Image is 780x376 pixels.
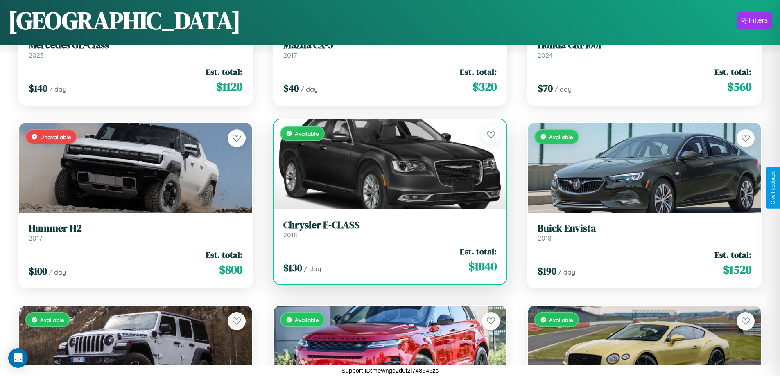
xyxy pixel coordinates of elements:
[460,245,497,257] span: Est. total:
[8,348,28,368] div: Open Intercom Messenger
[301,85,318,93] span: / day
[29,81,47,95] span: $ 140
[206,249,242,261] span: Est. total:
[727,79,751,95] span: $ 560
[29,39,242,51] h3: Mercedes GL-Class
[283,81,299,95] span: $ 40
[538,51,553,59] span: 2024
[29,264,47,278] span: $ 100
[473,79,497,95] span: $ 320
[558,268,575,276] span: / day
[554,85,572,93] span: / day
[304,265,321,273] span: / day
[283,39,497,59] a: Mazda CX-52017
[723,261,751,278] span: $ 1520
[714,66,751,78] span: Est. total:
[283,261,302,275] span: $ 130
[538,223,751,243] a: Buick Envista2018
[295,130,319,137] span: Available
[341,365,439,376] p: Support ID: mewngc2d0f2l748546zs
[295,316,319,323] span: Available
[737,12,772,29] button: Filters
[538,234,552,242] span: 2018
[29,223,242,243] a: Hummer H22017
[283,219,497,231] h3: Chrysler E-CLASS
[40,133,71,140] span: Unavailable
[714,249,751,261] span: Est. total:
[216,79,242,95] span: $ 1120
[538,223,751,234] h3: Buick Envista
[283,219,497,239] a: Chrysler E-CLASS2018
[283,231,297,239] span: 2018
[460,66,497,78] span: Est. total:
[770,171,776,205] div: Give Feedback
[749,16,768,25] div: Filters
[283,51,297,59] span: 2017
[49,268,66,276] span: / day
[206,66,242,78] span: Est. total:
[29,39,242,59] a: Mercedes GL-Class2023
[468,258,497,275] span: $ 1040
[549,316,573,323] span: Available
[29,223,242,234] h3: Hummer H2
[538,264,556,278] span: $ 190
[29,51,43,59] span: 2023
[283,39,497,51] h3: Mazda CX-5
[8,4,241,37] h1: [GEOGRAPHIC_DATA]
[40,316,64,323] span: Available
[538,81,553,95] span: $ 70
[49,85,66,93] span: / day
[29,234,42,242] span: 2017
[538,39,751,51] h3: Honda CRF100F
[219,261,242,278] span: $ 800
[538,39,751,59] a: Honda CRF100F2024
[549,133,573,140] span: Available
